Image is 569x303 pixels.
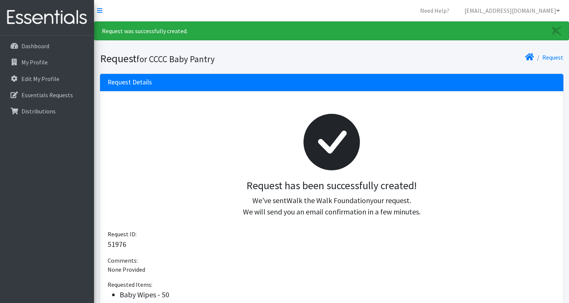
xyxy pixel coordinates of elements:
span: Request ID: [108,230,137,238]
span: Walk the Walk Foundation [287,196,370,205]
p: Edit My Profile [21,75,59,83]
div: Request was successfully created. [94,21,569,40]
a: [EMAIL_ADDRESS][DOMAIN_NAME] [458,3,566,18]
a: Close [545,22,569,40]
p: Essentials Requests [21,91,73,99]
a: Dashboard [3,38,91,54]
a: Distributions [3,104,91,119]
a: Essentials Requests [3,87,91,103]
h3: Request Details [108,78,152,86]
p: Distributions [21,107,56,115]
a: Edit My Profile [3,71,91,86]
p: My Profile [21,58,48,66]
span: None Provided [108,266,145,273]
li: Baby Wipes - 50 [120,289,556,300]
p: 51976 [108,239,556,250]
h3: Request has been successfully created! [114,179,550,192]
h1: Request [100,52,329,65]
a: Need Help? [414,3,455,18]
a: Request [542,54,563,61]
small: for CCCC Baby Pantry [137,54,215,64]
p: We've sent your request. We will send you an email confirmation in a few minutes. [114,195,550,217]
p: Dashboard [21,42,49,50]
span: Comments: [108,257,138,264]
span: Requested Items: [108,281,152,288]
a: My Profile [3,55,91,70]
img: HumanEssentials [3,5,91,30]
